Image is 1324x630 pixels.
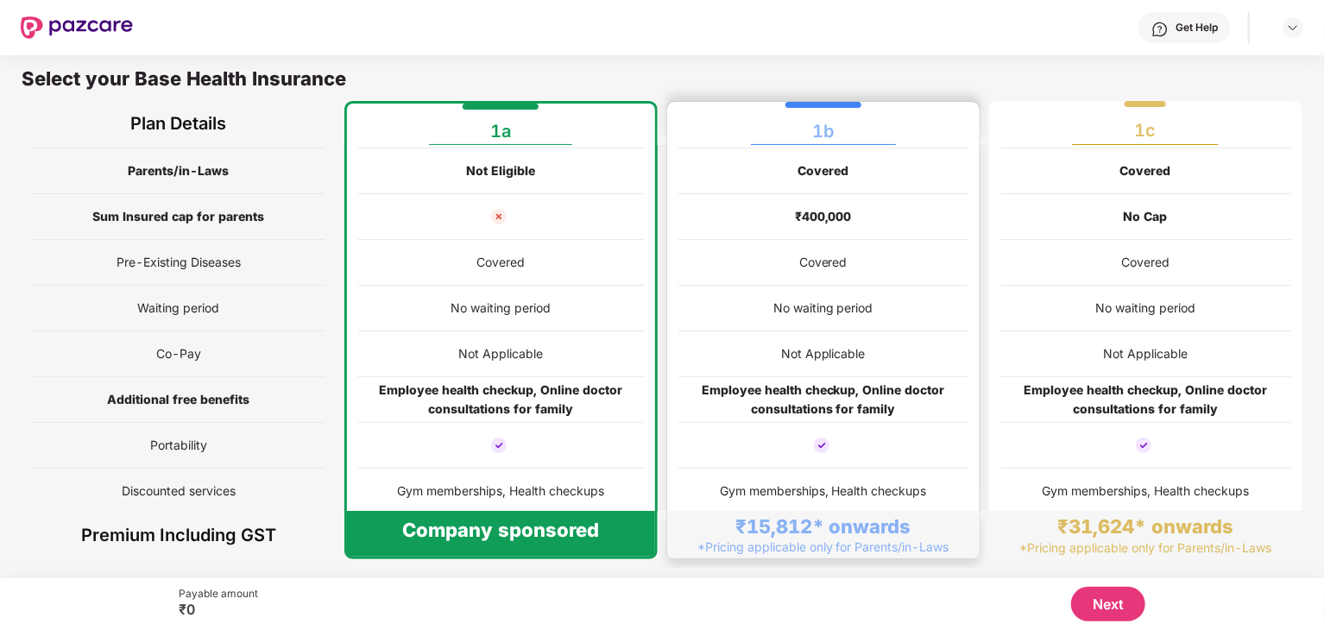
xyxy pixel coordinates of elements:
div: Select your Base Health Insurance [22,66,1302,101]
img: cover_tick.svg [1133,435,1154,456]
img: New Pazcare Logo [21,16,133,39]
div: Not Eligible [466,161,535,180]
div: ₹0 [179,601,258,618]
div: No waiting period [451,299,551,318]
span: Pre-Existing Diseases [117,246,241,279]
img: svg+xml;base64,PHN2ZyBpZD0iSGVscC0zMngzMiIgeG1sbnM9Imh0dHA6Ly93d3cudzMub3JnLzIwMDAvc3ZnIiB3aWR0aD... [1151,21,1169,38]
span: Waiting period [137,292,219,324]
span: Discounted services [122,475,236,507]
div: No Cap [1124,207,1168,226]
div: Not Applicable [781,344,866,363]
div: Covered [799,253,848,272]
div: Gym memberships, Health checkups [720,482,927,501]
div: Payable amount [179,587,258,601]
div: 1a [490,107,511,142]
div: Gym memberships, Health checkups [397,482,604,501]
div: No waiting period [1095,299,1195,318]
div: ₹15,812* onwards [735,514,911,539]
div: Covered [1120,161,1171,180]
div: Not Applicable [458,344,543,363]
div: Covered [1121,253,1170,272]
div: Premium Including GST [33,511,325,559]
div: Covered [476,253,525,272]
div: Gym memberships, Health checkups [1042,482,1249,501]
div: No waiting period [773,299,873,318]
div: Covered [798,161,848,180]
div: Plan Details [33,101,325,145]
img: cover_tick.svg [489,435,509,456]
div: ₹31,624* onwards [1057,514,1233,539]
button: Next [1071,587,1145,621]
div: 1b [812,107,834,142]
img: svg+xml;base64,PHN2ZyBpZD0iRHJvcGRvd24tMzJ4MzIiIHhtbG5zPSJodHRwOi8vd3d3LnczLm9yZy8yMDAwL3N2ZyIgd2... [1286,21,1300,35]
span: Portability [150,429,207,462]
div: Employee health checkup, Online doctor consultations for family [1000,381,1292,419]
img: cover_tick.svg [811,435,832,456]
div: *Pricing applicable only for Parents/in-Laws [697,539,949,555]
img: not_cover_cross.svg [489,206,509,227]
span: Parents/in-Laws [128,154,229,187]
div: Get Help [1176,21,1218,35]
div: 1c [1135,106,1157,141]
div: Employee health checkup, Online doctor consultations for family [678,381,968,419]
div: ₹400,000 [795,207,852,226]
span: Sum Insured cap for parents [92,200,264,233]
div: Company sponsored [402,518,599,542]
span: Additional free benefits [107,383,249,416]
div: Not Applicable [1103,344,1188,363]
div: Employee health checkup, Online doctor consultations for family [358,381,645,419]
span: Co-Pay [156,337,201,370]
div: *Pricing applicable only for Parents/in-Laws [1019,539,1271,556]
